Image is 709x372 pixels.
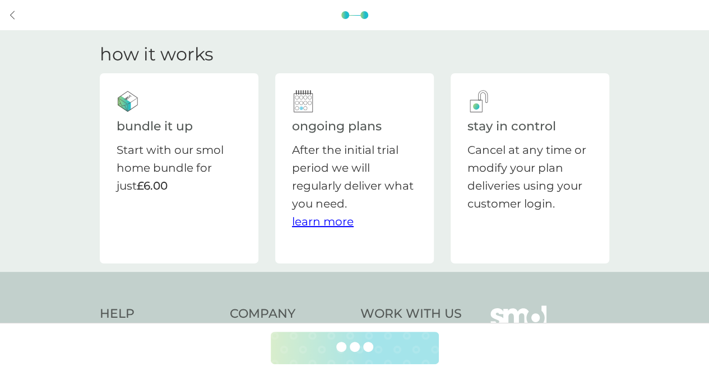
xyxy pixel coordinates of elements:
h4: Work With Us [360,305,462,323]
p: Start with our smol home bundle for just [117,141,242,195]
h2: ongoing plans [292,118,382,135]
strong: £6.00 [137,179,168,192]
a: learn more [292,215,354,228]
h2: bundle it up [117,118,193,135]
img: smol [490,305,546,343]
h4: Help [100,305,219,323]
p: Cancel at any time or modify your plan deliveries using your customer login. [467,141,592,213]
h2: how it works [100,44,610,65]
h2: stay in control [467,118,556,135]
p: After the initial trial period we will regularly deliver what you need. [292,141,417,230]
h4: Company [230,305,349,323]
